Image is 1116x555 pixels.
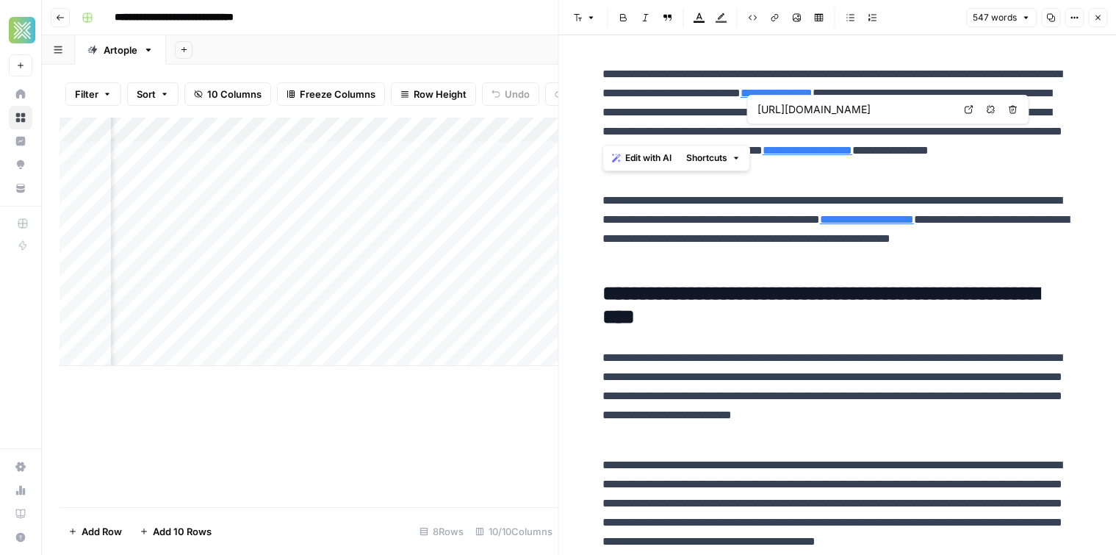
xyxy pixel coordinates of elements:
button: Help + Support [9,526,32,549]
span: Undo [505,87,530,101]
button: Freeze Columns [277,82,385,106]
span: Freeze Columns [300,87,375,101]
button: Workspace: Xponent21 [9,12,32,49]
a: Artople [75,35,166,65]
button: Shortcuts [680,148,746,168]
a: Settings [9,455,32,479]
span: 547 words [973,11,1017,24]
a: Browse [9,106,32,129]
a: Usage [9,479,32,502]
div: 8 Rows [414,520,469,543]
span: Sort [137,87,156,101]
span: Add Row [82,524,122,539]
a: Learning Hub [9,502,32,526]
a: Insights [9,129,32,153]
button: Add 10 Rows [131,520,220,543]
span: Row Height [414,87,467,101]
button: 547 words [966,8,1037,27]
a: Opportunities [9,153,32,176]
span: Edit with AI [625,151,672,165]
span: 10 Columns [207,87,262,101]
button: Add Row [60,520,131,543]
button: 10 Columns [184,82,271,106]
img: Xponent21 Logo [9,17,35,43]
button: Edit with AI [606,148,677,168]
span: Shortcuts [686,151,727,165]
button: Row Height [391,82,476,106]
button: Undo [482,82,539,106]
div: 10/10 Columns [469,520,558,543]
span: Add 10 Rows [153,524,212,539]
div: Artople [104,43,137,57]
button: Filter [65,82,121,106]
a: Your Data [9,176,32,200]
button: Sort [127,82,179,106]
span: Filter [75,87,98,101]
a: Home [9,82,32,106]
